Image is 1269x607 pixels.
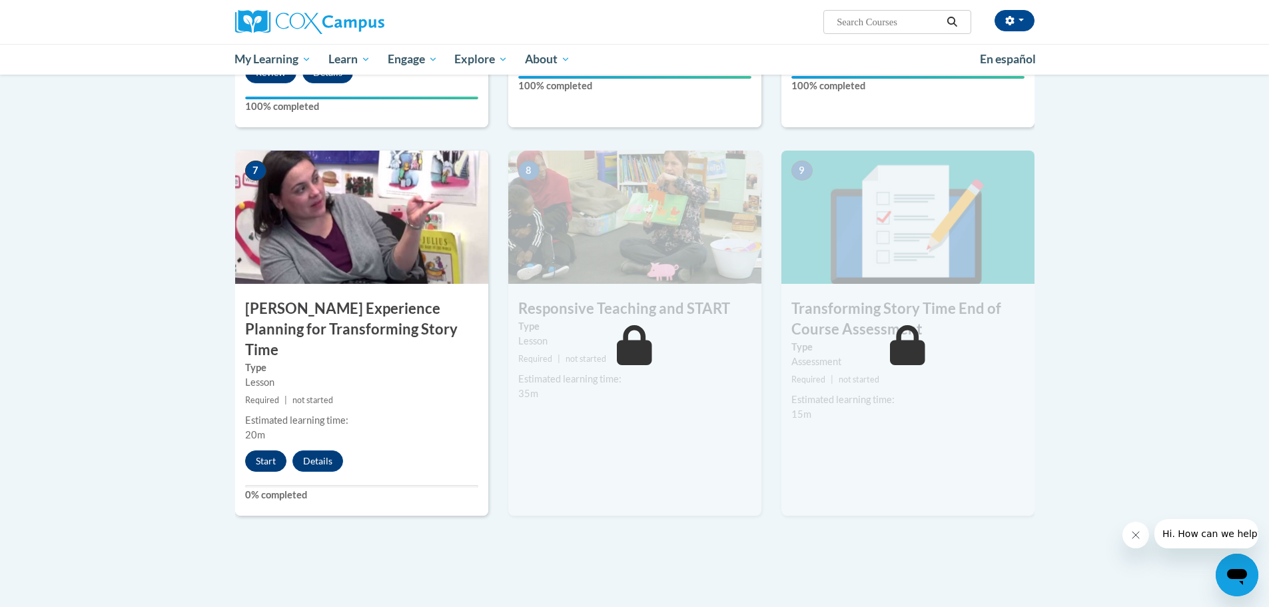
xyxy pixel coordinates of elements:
[781,151,1035,284] img: Course Image
[388,51,438,67] span: Engage
[791,392,1025,407] div: Estimated learning time:
[995,10,1035,31] button: Account Settings
[235,151,488,284] img: Course Image
[245,97,478,99] div: Your progress
[525,51,570,67] span: About
[518,319,751,334] label: Type
[942,14,962,30] button: Search
[516,44,579,75] a: About
[292,450,343,472] button: Details
[791,76,1025,79] div: Your progress
[284,395,287,405] span: |
[245,429,265,440] span: 20m
[245,375,478,390] div: Lesson
[791,340,1025,354] label: Type
[8,9,108,20] span: Hi. How can we help?
[835,14,942,30] input: Search Courses
[245,450,286,472] button: Start
[235,10,384,34] img: Cox Campus
[245,161,266,181] span: 7
[518,161,540,181] span: 8
[245,413,478,428] div: Estimated learning time:
[508,299,761,319] h3: Responsive Teaching and START
[446,44,516,75] a: Explore
[558,354,560,364] span: |
[791,374,825,384] span: Required
[566,354,606,364] span: not started
[971,45,1045,73] a: En español
[1154,519,1258,548] iframe: Message from company
[518,372,751,386] div: Estimated learning time:
[791,161,813,181] span: 9
[839,374,879,384] span: not started
[518,388,538,399] span: 35m
[508,151,761,284] img: Course Image
[518,334,751,348] div: Lesson
[320,44,379,75] a: Learn
[328,51,370,67] span: Learn
[245,99,478,114] label: 100% completed
[791,408,811,420] span: 15m
[980,52,1036,66] span: En español
[518,79,751,93] label: 100% completed
[245,488,478,502] label: 0% completed
[379,44,446,75] a: Engage
[245,360,478,375] label: Type
[1216,554,1258,596] iframe: Button to launch messaging window
[234,51,311,67] span: My Learning
[226,44,320,75] a: My Learning
[235,299,488,360] h3: [PERSON_NAME] Experience Planning for Transforming Story Time
[781,299,1035,340] h3: Transforming Story Time End of Course Assessment
[1122,522,1149,548] iframe: Close message
[518,76,751,79] div: Your progress
[831,374,833,384] span: |
[245,395,279,405] span: Required
[235,10,488,34] a: Cox Campus
[454,51,508,67] span: Explore
[292,395,333,405] span: not started
[518,354,552,364] span: Required
[791,79,1025,93] label: 100% completed
[215,44,1055,75] div: Main menu
[791,354,1025,369] div: Assessment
